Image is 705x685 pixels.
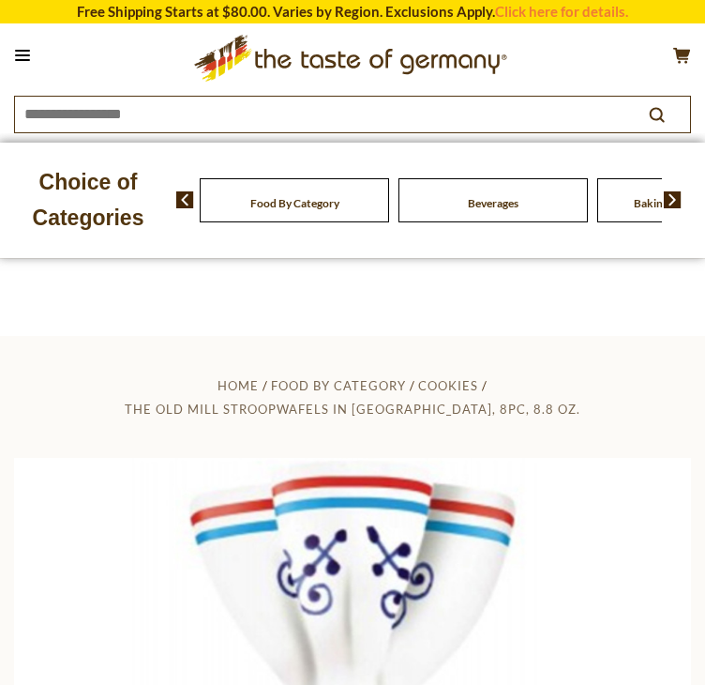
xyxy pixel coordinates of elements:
img: previous arrow [176,191,194,208]
a: Food By Category [271,378,406,393]
a: Beverages [468,196,518,210]
a: Home [217,378,259,393]
a: The Old Mill Stroopwafels in [GEOGRAPHIC_DATA], 8pc, 8.8 oz. [125,402,580,417]
a: Click here for details. [495,3,628,20]
a: Cookies [418,378,478,393]
img: next arrow [664,191,682,208]
a: Food By Category [250,196,339,210]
